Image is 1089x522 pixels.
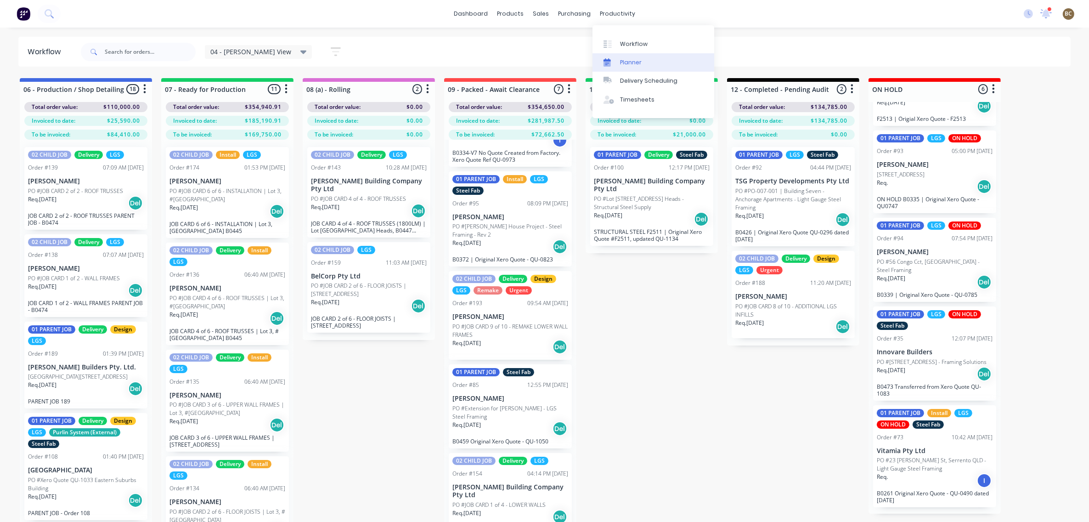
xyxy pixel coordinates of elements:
[735,177,851,185] p: TSG Property Developments Pty Ltd
[877,473,888,481] p: Req.
[411,299,426,313] div: Del
[28,274,120,283] p: PO #JOB CARD 1 of 2 - WALL FRAMES
[169,471,187,480] div: LGS
[169,164,199,172] div: Order #174
[169,204,198,212] p: Req. [DATE]
[28,212,144,226] p: JOB CARD 2 of 2 - ROOF TRUSSES PARENT JOB - B0474
[169,294,285,311] p: PO #JOB CARD 4 of 6 - ROOF TRUSSES | Lot 3, #[GEOGRAPHIC_DATA]
[169,417,198,426] p: Req. [DATE]
[877,433,903,442] div: Order #73
[877,147,903,155] div: Order #93
[169,271,199,279] div: Order #136
[311,220,427,234] p: JOB CARD 4 of 4 - ROOF TRUSSES (1800LM) | Lot [GEOGRAPHIC_DATA] Heads, B0447 Original Xero Quote ...
[452,299,482,307] div: Order #193
[32,103,78,111] span: Total order value:
[28,283,56,291] p: Req. [DATE]
[503,368,534,376] div: Steel Fab
[456,117,500,125] span: Invoiced to date:
[79,325,107,334] div: Delivery
[169,284,285,292] p: [PERSON_NAME]
[270,204,284,219] div: Del
[216,353,244,362] div: Delivery
[452,149,568,163] p: B0334-V7 No Quote Created from Factory. Xero Quote Ref QU-0973
[244,484,285,493] div: 06:40 AM [DATE]
[452,275,496,283] div: 02 CHILD JOB
[456,130,495,139] span: To be invoiced:
[877,161,993,169] p: [PERSON_NAME]
[103,251,144,259] div: 07:07 AM [DATE]
[32,117,75,125] span: Invoiced to date:
[474,286,502,295] div: Remake
[28,251,58,259] div: Order #138
[270,418,284,432] div: Del
[594,211,622,220] p: Req. [DATE]
[673,130,706,139] span: $21,000.00
[807,151,838,159] div: Steel Fab
[452,438,568,445] p: B0459 Original Xero Quote - QU-1050
[595,7,640,21] div: productivity
[103,164,144,172] div: 07:09 AM [DATE]
[244,271,285,279] div: 06:40 AM [DATE]
[311,259,341,267] div: Order #159
[877,366,905,374] p: Req. [DATE]
[732,251,855,338] div: 02 CHILD JOBDeliveryDesignLGSUrgentOrder #18811:20 AM [DATE][PERSON_NAME]PO #JOB CARD 8 of 10 - A...
[831,130,847,139] span: $0.00
[103,103,140,111] span: $110,000.00
[810,164,851,172] div: 04:44 PM [DATE]
[530,275,556,283] div: Design
[216,246,244,255] div: Delivery
[245,130,282,139] span: $169,750.00
[954,409,972,417] div: LGS
[452,323,568,339] p: PO #JOB CARD 9 of 10 - REMAKE LOWER WALL FRAMES
[877,248,993,256] p: [PERSON_NAME]
[169,365,187,373] div: LGS
[877,358,987,366] p: PO #[STREET_ADDRESS] - Framing Solutions
[877,221,924,230] div: 01 PARENT JOB
[528,117,564,125] span: $281,987.50
[452,483,568,499] p: [PERSON_NAME] Building Company Pty Ltd
[449,271,572,360] div: 02 CHILD JOBDeliveryDesignLGSRemakeUrgentOrder #19309:54 AM [DATE][PERSON_NAME]PO #JOB CARD 9 of ...
[527,199,568,208] div: 08:09 PM [DATE]
[492,7,528,21] div: products
[739,117,783,125] span: Invoiced to date:
[103,453,144,461] div: 01:40 PM [DATE]
[386,164,427,172] div: 10:28 AM [DATE]
[735,293,851,301] p: [PERSON_NAME]
[49,428,120,437] div: Purlin System (External)
[248,460,271,468] div: Install
[756,266,783,274] div: Urgent
[553,133,567,148] div: I
[735,279,765,287] div: Order #188
[452,239,481,247] p: Req. [DATE]
[530,175,548,183] div: LGS
[620,77,677,85] div: Delivery Scheduling
[169,311,198,319] p: Req. [DATE]
[739,103,785,111] span: Total order value:
[527,381,568,389] div: 12:55 PM [DATE]
[452,395,568,403] p: [PERSON_NAME]
[811,117,847,125] span: $134,785.00
[877,234,903,243] div: Order #94
[927,310,945,318] div: LGS
[406,117,423,125] span: $0.00
[311,315,427,329] p: JOB CARD 2 of 6 - FLOOR JOISTS | [STREET_ADDRESS]
[927,221,945,230] div: LGS
[1065,10,1072,18] span: BC
[449,364,572,448] div: 01 PARENT JOBSteel FabOrder #8512:55 PM [DATE][PERSON_NAME]PO #Extension for [PERSON_NAME] - LGS ...
[110,417,136,425] div: Design
[311,164,341,172] div: Order #143
[499,275,527,283] div: Delivery
[594,228,710,242] p: STRUCTURAL STEEL F2511 | Original Xero Quote #F2511, updated QU-1134
[169,151,213,159] div: 02 CHILD JOB
[835,212,850,227] div: Del
[948,310,981,318] div: ON HOLD
[24,413,147,520] div: 01 PARENT JOBDeliveryDesignLGSPurlin System (External)Steel FabOrder #10801:40 PM [DATE][GEOGRAPH...
[248,246,271,255] div: Install
[311,298,339,306] p: Req. [DATE]
[873,306,996,401] div: 01 PARENT JOBLGSON HOLDSteel FabOrder #3512:07 PM [DATE]Innovare BuildersPO #[STREET_ADDRESS] - F...
[411,204,426,218] div: Del
[28,373,128,381] p: [GEOGRAPHIC_DATA][STREET_ADDRESS]
[169,187,285,204] p: PO #JOB CARD 6 of 6 - INSTALLATION | Lot 3, #[GEOGRAPHIC_DATA]
[694,212,709,227] div: Del
[28,363,144,371] p: [PERSON_NAME] Builders Pty. Ltd.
